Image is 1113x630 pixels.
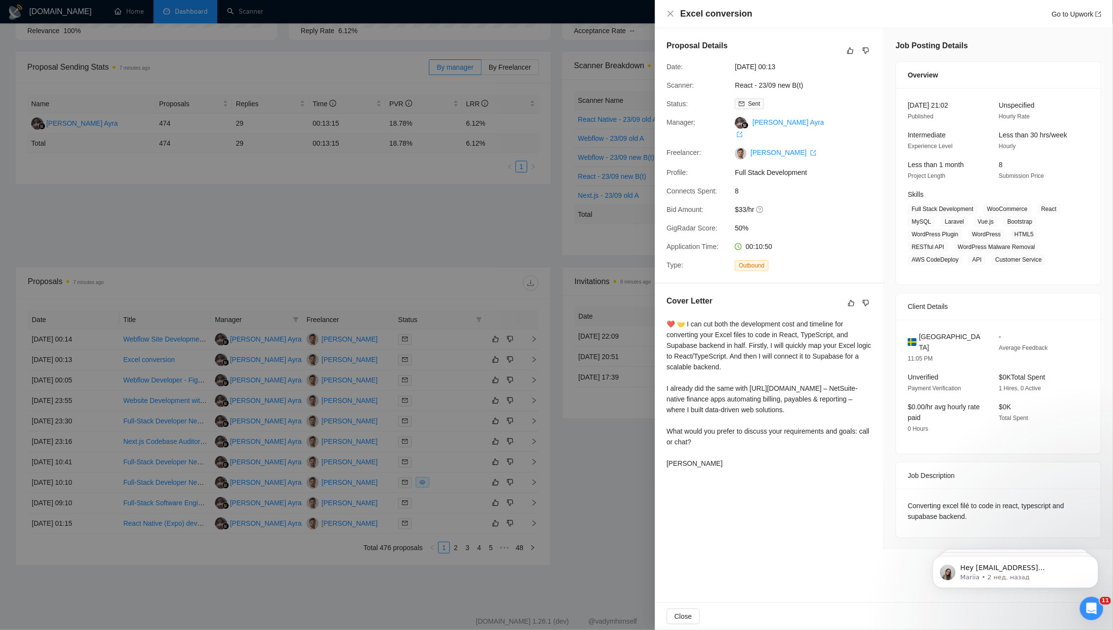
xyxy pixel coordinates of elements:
span: Hourly Rate [999,113,1030,120]
button: Close [667,609,700,624]
div: Converting excel filé to code in react, typescript and supabase backend. [908,500,1089,522]
span: 00:10:50 [746,243,772,250]
span: Manager: [667,118,695,126]
iframe: Intercom live chat [1080,597,1103,620]
span: dislike [863,299,869,307]
h5: Job Posting Details [896,40,968,52]
iframe: Intercom notifications сообщение [918,535,1113,604]
span: question-circle [756,206,764,213]
span: Profile: [667,169,688,176]
a: React - 23/09 new B(t) [735,81,803,89]
p: Message from Mariia, sent 2 нед. назад [42,38,168,46]
span: 8 [999,161,1003,169]
span: Hey [EMAIL_ADDRESS][DOMAIN_NAME], Looks like your Upwork agency Coralsoft ran out of connects. We... [42,28,164,162]
span: Status: [667,100,688,108]
span: Total Spent [999,415,1028,421]
img: 🇸🇪 [908,337,917,347]
span: Hourly [999,143,1016,150]
span: - [999,333,1001,341]
span: AWS CodeDeploy [908,254,962,265]
span: Application Time: [667,243,719,250]
span: $33/hr [735,204,881,215]
span: 1 Hires, 0 Active [999,385,1041,392]
a: [PERSON_NAME] export [750,149,816,156]
span: [DATE] 21:02 [908,101,948,109]
span: 8 [735,186,881,196]
span: [GEOGRAPHIC_DATA] [919,331,983,353]
span: Unverified [908,373,939,381]
button: like [844,45,856,57]
span: Bid Amount: [667,206,704,213]
button: dislike [860,297,872,309]
span: Less than 30 hrs/week [999,131,1067,139]
span: [DATE] 00:13 [735,61,881,72]
button: like [845,297,857,309]
span: Freelancer: [667,149,701,156]
div: Client Details [908,293,1089,320]
span: WordPress Malware Removal [954,242,1039,252]
span: Submission Price [999,172,1044,179]
span: $0K [999,403,1011,411]
a: [PERSON_NAME] Ayra export [735,118,824,138]
span: 11:05 PM [908,355,933,362]
a: Go to Upworkexport [1052,10,1101,18]
span: Bootstrap [1003,216,1036,227]
span: GigRadar Score: [667,224,717,232]
button: Close [667,10,674,18]
span: Project Length [908,172,945,179]
span: 0 Hours [908,425,928,432]
span: API [968,254,985,265]
span: Skills [908,191,924,198]
span: Average Feedback [999,344,1048,351]
span: Full Stack Development [735,167,881,178]
h5: Proposal Details [667,40,728,52]
span: Type: [667,261,683,269]
div: ❤️ 🤝 I can cut both the development cost and timeline for converting your Excel files to code in ... [667,319,872,469]
span: WordPress Plugin [908,229,962,240]
span: Laravel [941,216,968,227]
span: Published [908,113,934,120]
span: dislike [863,47,869,55]
span: Unspecified [999,101,1035,109]
span: like [847,47,854,55]
span: RESTful API [908,242,948,252]
button: dislike [860,45,872,57]
span: WordPress [968,229,1005,240]
h4: Excel conversion [680,8,752,20]
span: clock-circle [735,243,742,250]
span: 50% [735,223,881,233]
span: Experience Level [908,143,953,150]
span: mail [739,101,745,107]
span: $0K Total Spent [999,373,1045,381]
span: Less than 1 month [908,161,964,169]
span: Customer Service [992,254,1046,265]
span: Full Stack Development [908,204,978,214]
span: export [1095,11,1101,17]
span: close [667,10,674,18]
span: Vue.js [974,216,998,227]
span: MySQL [908,216,935,227]
span: like [848,299,855,307]
span: Date: [667,63,683,71]
span: Sent [748,100,760,107]
span: export [737,132,743,137]
span: React [1037,204,1060,214]
span: export [810,150,816,156]
span: 11 [1100,597,1111,605]
span: $0.00/hr avg hourly rate paid [908,403,980,421]
span: HTML5 [1011,229,1037,240]
span: Close [674,611,692,622]
span: Connects Spent: [667,187,717,195]
span: Intermediate [908,131,946,139]
h5: Cover Letter [667,295,712,307]
span: Scanner: [667,81,694,89]
span: Outbound [735,260,768,271]
span: WooCommerce [983,204,1032,214]
img: gigradar-bm.png [742,122,748,129]
img: c1hWRluuE0k0gEtYUsY2SGGZkbxvqefWvcxwMaz8z6giUOdWodHCDxkT4wCz2cD7wy [735,148,747,159]
div: Job Description [908,462,1089,489]
span: Payment Verification [908,385,961,392]
span: Overview [908,70,938,80]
